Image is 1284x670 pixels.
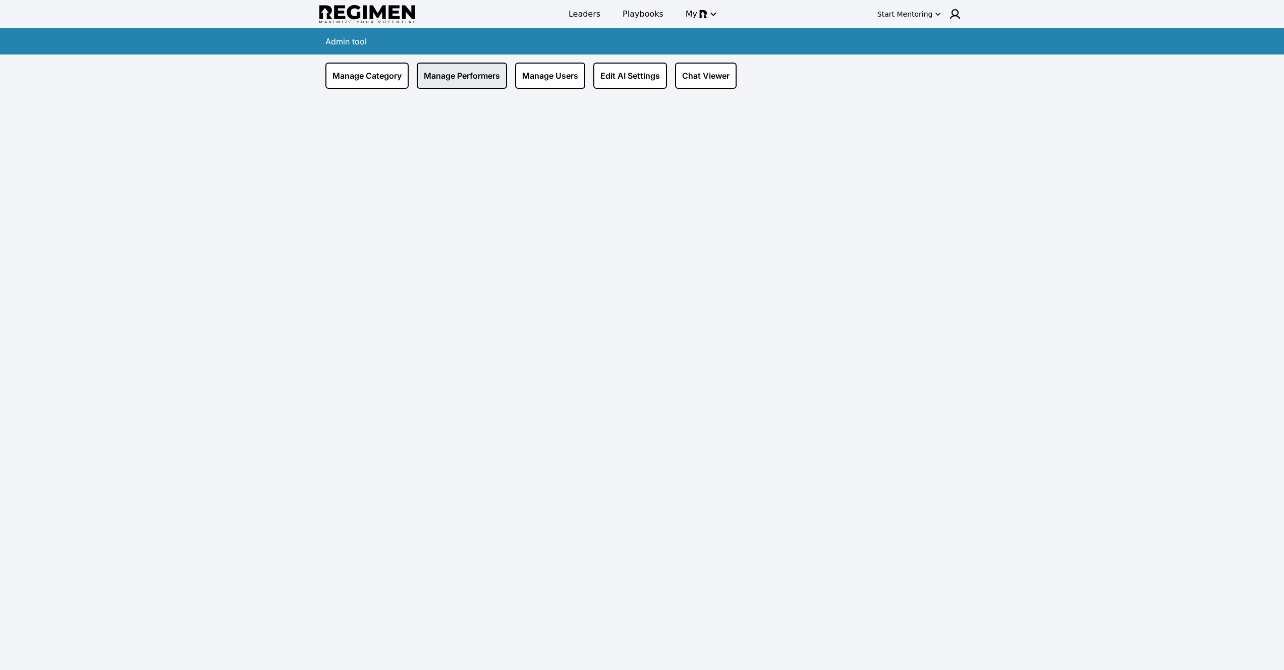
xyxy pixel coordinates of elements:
span: My [686,8,697,20]
span: Leaders [569,8,600,20]
a: Manage Category [325,63,409,89]
a: Playbooks [617,5,669,23]
a: Manage Users [515,63,585,89]
button: Start Mentoring [875,6,943,22]
span: Playbooks [623,8,663,20]
a: Manage Performers [417,63,507,89]
a: Chat Viewer [675,63,737,89]
img: Regimen logo [319,5,415,24]
a: Leaders [563,5,606,23]
img: user icon [949,8,961,20]
button: My [680,5,721,23]
a: Edit AI Settings [593,63,667,89]
div: Start Mentoring [877,9,933,19]
div: Admin tool [325,35,367,47]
